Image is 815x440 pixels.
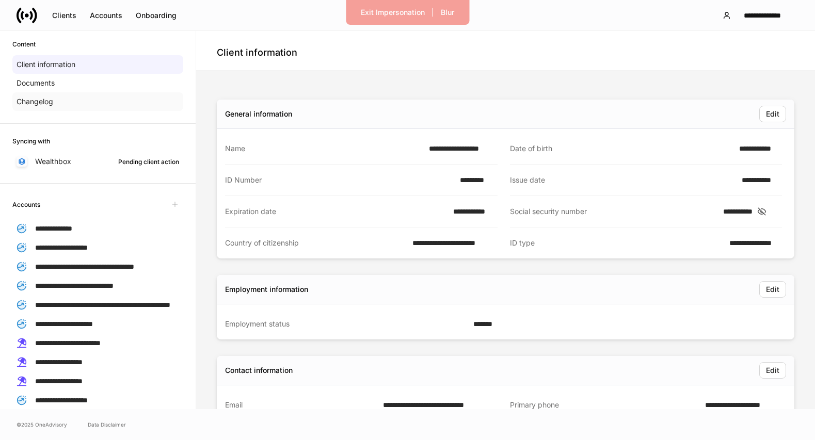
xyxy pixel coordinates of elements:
[217,46,297,59] h4: Client information
[225,284,308,295] div: Employment information
[136,10,177,21] div: Onboarding
[225,365,293,376] div: Contact information
[12,55,183,74] a: Client information
[129,7,183,24] button: Onboarding
[88,420,126,429] a: Data Disclaimer
[45,7,83,24] button: Clients
[225,319,467,329] div: Employment status
[759,281,786,298] button: Edit
[52,10,76,21] div: Clients
[83,7,129,24] button: Accounts
[766,284,779,295] div: Edit
[12,39,36,49] h6: Content
[12,92,183,111] a: Changelog
[12,136,50,146] h6: Syncing with
[441,7,454,18] div: Blur
[17,78,55,88] p: Documents
[225,238,406,248] div: Country of citizenship
[90,10,122,21] div: Accounts
[225,109,292,119] div: General information
[35,156,71,167] p: Wealthbox
[361,7,425,18] div: Exit Impersonation
[759,106,786,122] button: Edit
[167,196,183,213] span: Unavailable with outstanding requests for information
[17,420,67,429] span: © 2025 OneAdvisory
[434,4,461,21] button: Blur
[17,96,53,107] p: Changelog
[759,362,786,379] button: Edit
[225,206,447,217] div: Expiration date
[766,365,779,376] div: Edit
[225,175,454,185] div: ID Number
[225,143,423,154] div: Name
[12,200,40,209] h6: Accounts
[510,206,717,217] div: Social security number
[766,109,779,119] div: Edit
[510,143,733,154] div: Date of birth
[510,175,736,185] div: Issue date
[12,152,183,171] a: WealthboxPending client action
[17,59,75,70] p: Client information
[12,74,183,92] a: Documents
[225,400,377,410] div: Email
[510,238,723,248] div: ID type
[510,400,699,411] div: Primary phone
[354,4,432,21] button: Exit Impersonation
[118,157,179,167] div: Pending client action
